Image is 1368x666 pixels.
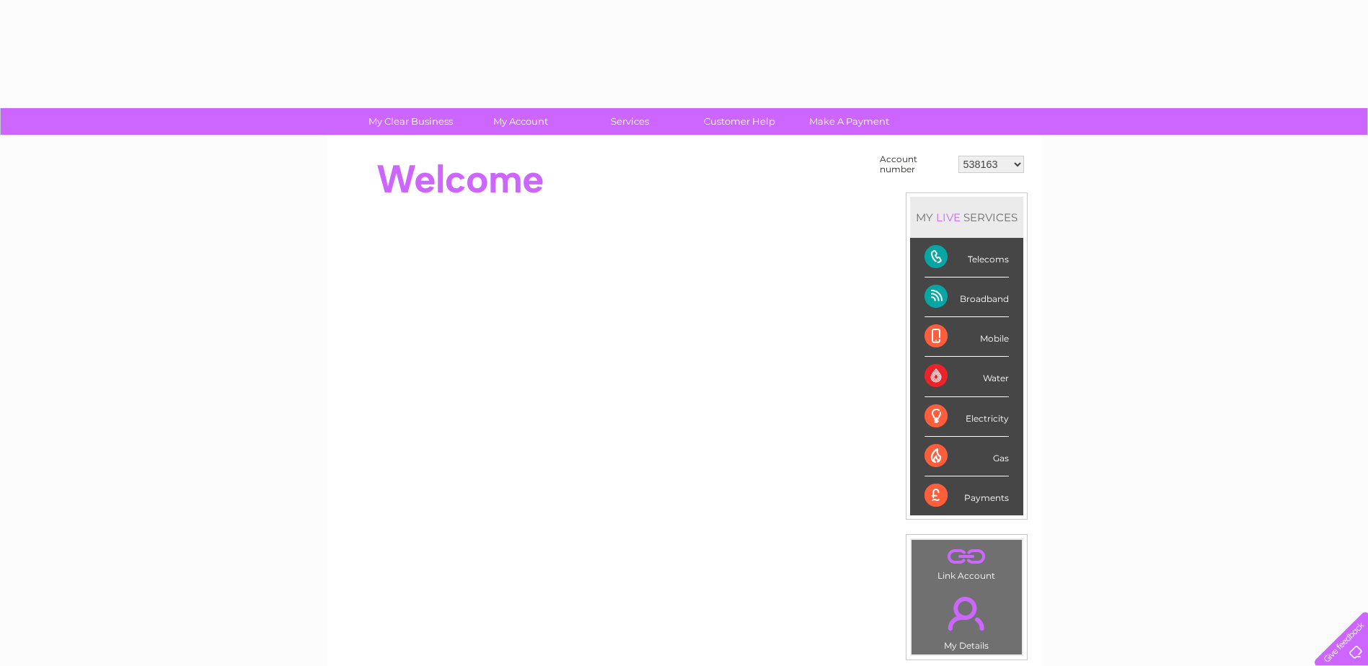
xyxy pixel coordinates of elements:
div: Telecoms [924,238,1009,277]
td: Link Account [911,539,1023,585]
div: Broadband [924,277,1009,317]
div: Mobile [924,317,1009,357]
td: My Details [911,585,1023,655]
div: Water [924,357,1009,396]
a: My Account [461,108,580,135]
a: My Clear Business [351,108,470,135]
td: Account number [876,151,955,178]
div: LIVE [933,210,963,224]
div: Payments [924,476,1009,515]
a: . [915,588,1018,639]
a: Customer Help [680,108,799,135]
a: . [915,543,1018,569]
a: Make A Payment [790,108,909,135]
a: Services [570,108,689,135]
div: Gas [924,437,1009,476]
div: MY SERVICES [910,197,1023,238]
div: Electricity [924,397,1009,437]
